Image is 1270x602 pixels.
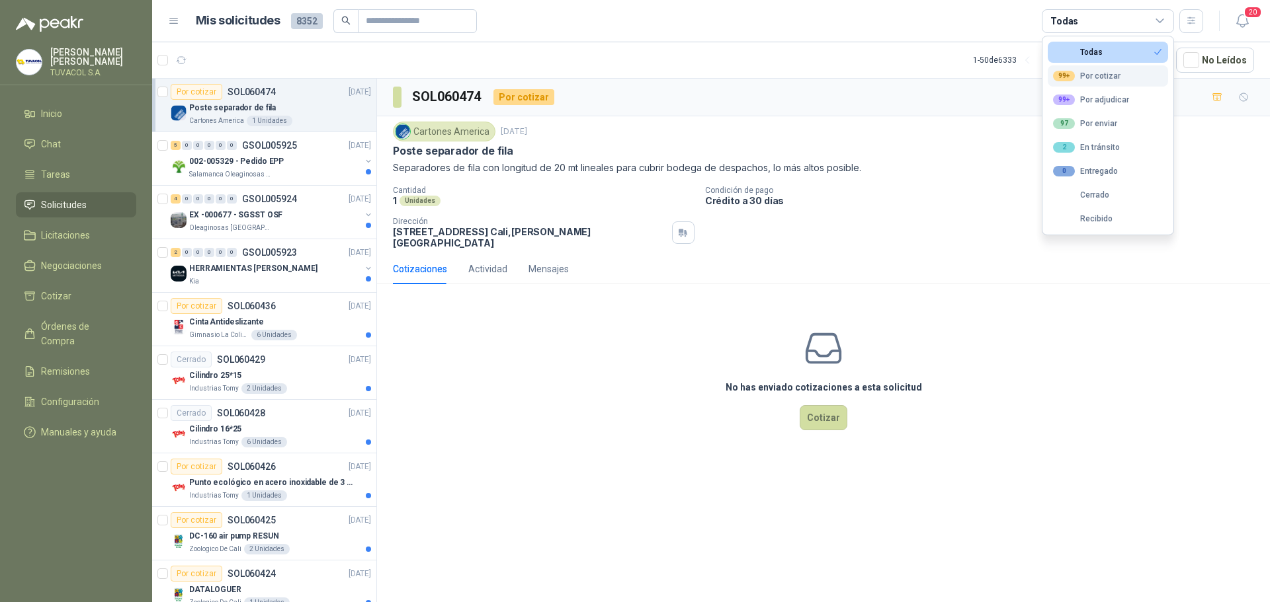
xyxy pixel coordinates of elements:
[228,462,276,471] p: SOL060426
[189,116,244,126] p: Cartones America
[1048,65,1168,87] button: 99+Por cotizar
[393,217,667,226] p: Dirección
[393,226,667,248] p: [STREET_ADDRESS] Cali , [PERSON_NAME][GEOGRAPHIC_DATA]
[393,161,1254,175] p: Separadores de fila con longitud de 20 mt lineales para cubrir bodega de despachos, lo más altos ...
[152,400,376,453] a: CerradoSOL060428[DATE] Company LogoCilindro 16*25Industrias Tomy6 Unidades
[1048,42,1168,63] button: Todas
[16,162,136,187] a: Tareas
[1048,184,1168,206] button: Cerrado
[1048,161,1168,182] button: 0Entregado
[189,223,273,233] p: Oleaginosas [GEOGRAPHIC_DATA][PERSON_NAME]
[529,262,569,276] div: Mensajes
[1053,71,1121,81] div: Por cotizar
[241,490,287,501] div: 1 Unidades
[171,137,374,180] a: 5 0 0 0 0 0 GSOL005925[DATE] Company Logo002-005329 - Pedido EPPSalamanca Oleaginosas SAS
[1048,113,1168,134] button: 97Por enviar
[1176,48,1254,73] button: No Leídos
[171,566,222,582] div: Por cotizar
[393,144,513,158] p: Poste separador de fila
[1053,71,1075,81] div: 99+
[1053,48,1103,57] div: Todas
[171,512,222,528] div: Por cotizar
[41,364,90,379] span: Remisiones
[171,298,222,314] div: Por cotizar
[349,514,371,527] p: [DATE]
[189,383,239,394] p: Industrias Tomy
[349,354,371,366] p: [DATE]
[468,262,507,276] div: Actividad
[182,248,192,257] div: 0
[242,248,297,257] p: GSOL005923
[193,194,203,204] div: 0
[1053,94,1129,105] div: Por adjudicar
[16,420,136,445] a: Manuales y ayuda
[171,319,187,335] img: Company Logo
[227,248,237,257] div: 0
[171,191,374,233] a: 4 0 0 0 0 0 GSOL005924[DATE] Company LogoEX -000677 - SGSST OSFOleaginosas [GEOGRAPHIC_DATA][PERS...
[1053,166,1075,176] div: 0
[1050,14,1078,28] div: Todas
[16,223,136,248] a: Licitaciones
[244,544,290,554] div: 2 Unidades
[171,105,187,121] img: Company Logo
[204,248,214,257] div: 0
[393,122,495,141] div: Cartones America
[228,515,276,525] p: SOL060425
[16,132,136,157] a: Chat
[189,330,249,340] p: Gimnasio La Colina
[1048,208,1168,229] button: Recibido
[16,101,136,126] a: Inicio
[705,186,1265,195] p: Condición de pago
[217,408,265,418] p: SOL060428
[171,373,187,389] img: Company Logo
[1048,137,1168,158] button: 2En tránsito
[189,490,239,501] p: Industrias Tomy
[241,437,287,447] div: 6 Unidades
[1053,118,1117,129] div: Por enviar
[41,106,62,121] span: Inicio
[16,192,136,217] a: Solicitudes
[41,258,102,273] span: Negociaciones
[189,476,354,489] p: Punto ecológico en acero inoxidable de 3 puestos, con capacidad para 53 Litros por cada división.
[217,355,265,364] p: SOL060429
[171,159,187,174] img: Company Logo
[1053,190,1109,200] div: Cerrado
[705,195,1265,206] p: Crédito a 30 días
[349,461,371,473] p: [DATE]
[171,266,187,282] img: Company Logo
[228,87,276,96] p: SOL060474
[16,253,136,278] a: Negociaciones
[189,102,276,114] p: Poste separador de fila
[193,248,203,257] div: 0
[16,283,136,309] a: Cotizar
[204,141,214,150] div: 0
[196,11,280,30] h1: Mis solicitudes
[50,69,136,77] p: TUVACOL S.A.
[349,86,371,98] p: [DATE]
[349,568,371,580] p: [DATE]
[189,209,282,221] p: EX -000677 - SGSST OSF
[171,245,374,287] a: 2 0 0 0 0 0 GSOL005923[DATE] Company LogoHERRAMIENTAS [PERSON_NAME]Kia
[349,300,371,313] p: [DATE]
[193,141,203,150] div: 0
[1053,142,1120,153] div: En tránsito
[41,137,61,151] span: Chat
[41,167,70,182] span: Tareas
[171,426,187,442] img: Company Logo
[228,569,276,578] p: SOL060424
[216,141,226,150] div: 0
[291,13,323,29] span: 8352
[1244,6,1262,19] span: 20
[189,316,264,328] p: Cinta Antideslizante
[41,395,99,409] span: Configuración
[1048,89,1168,110] button: 99+Por adjudicar
[973,50,1059,71] div: 1 - 50 de 6333
[800,405,847,430] button: Cotizar
[227,141,237,150] div: 0
[241,383,287,394] div: 2 Unidades
[16,16,83,32] img: Logo peakr
[189,262,317,275] p: HERRAMIENTAS [PERSON_NAME]
[41,319,124,348] span: Órdenes de Compra
[189,369,241,382] p: Cilindro 25*15
[152,507,376,560] a: Por cotizarSOL060425[DATE] Company LogoDC-160 air pump RESUNZoologico De Cali2 Unidades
